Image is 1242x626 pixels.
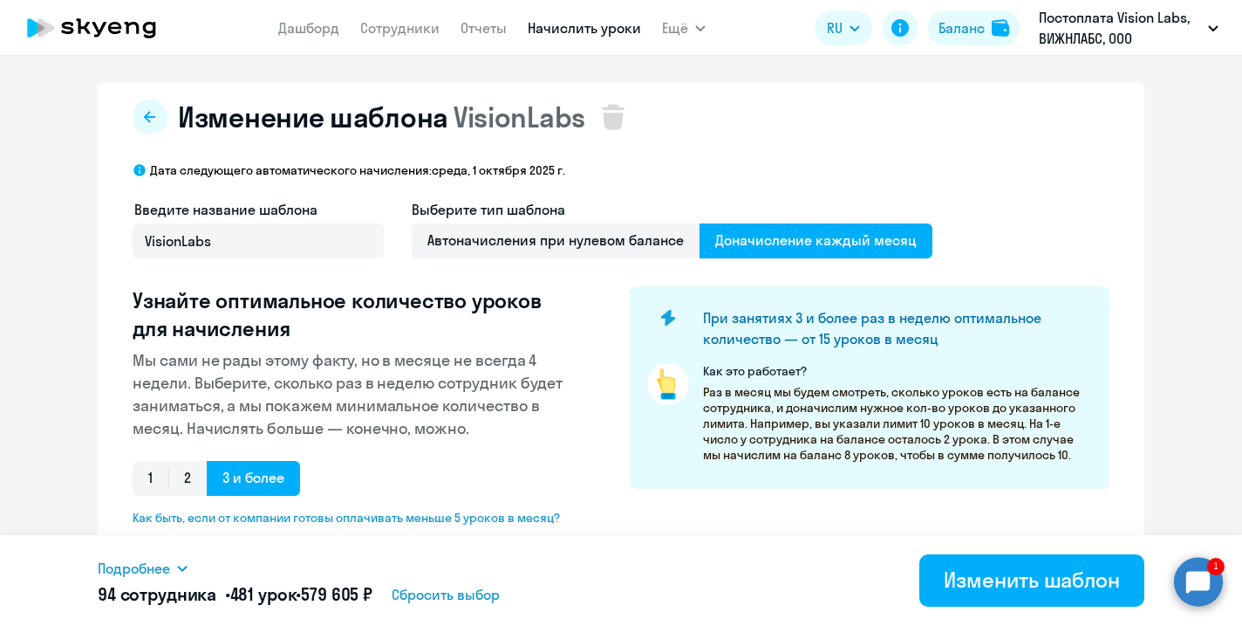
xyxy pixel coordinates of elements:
p: Раз в месяц мы будем смотреть, сколько уроков есть на балансе сотрудника, и доначислим нужное кол... [703,384,1092,463]
img: pointer-circle [647,363,689,405]
a: Дашборд [278,19,339,37]
span: Как быть, если от компании готовы оплачивать меньше 5 уроков в месяц? [133,510,574,526]
p: Дата следующего автоматического начисления: среда, 1 октября 2025 г. [150,162,565,178]
a: Сотрудники [360,19,440,37]
span: 481 урок [230,583,297,605]
div: Изменить шаблон [944,566,1120,594]
span: Изменение шаблона [178,100,448,134]
span: Сбросить выбор [392,584,500,605]
span: Доначисление каждый месяц [699,224,932,258]
span: RU [827,17,843,38]
span: Ещё [662,17,688,38]
h3: Узнайте оптимальное количество уроков для начисления [133,286,574,342]
span: VisionLabs [454,100,585,134]
h4: При занятиях 3 и более раз в неделю оптимальное количество — от 15 уроков в месяц [703,307,1080,349]
span: Введите название шаблона [134,201,317,218]
input: Без названия [133,224,384,258]
button: Ещё [662,10,706,45]
span: 2 [168,461,207,496]
img: balance [992,19,1009,37]
span: Автоначисления при нулевом балансе [412,224,699,258]
p: Как это работает? [703,363,1092,379]
button: Изменить шаблон [919,554,1144,607]
span: Подробнее [98,558,170,579]
p: Мы сами не рады этому факту, но в месяце не всегда 4 недели. Выберите, сколько раз в неделю сотру... [133,349,574,440]
button: RU [815,10,872,45]
button: Постоплата Vision Labs, ВИЖНЛАБС, ООО [1030,7,1227,49]
span: 3 и более [207,461,300,496]
p: Постоплата Vision Labs, ВИЖНЛАБС, ООО [1039,7,1201,49]
h4: Выберите тип шаблона [412,199,932,220]
a: Отчеты [461,19,507,37]
a: Начислить уроки [528,19,641,37]
div: Баланс [938,17,985,38]
span: 579 605 ₽ [301,583,372,605]
span: 1 [133,461,168,496]
h5: 94 сотрудника • • [98,582,372,607]
button: Балансbalance [928,10,1020,45]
